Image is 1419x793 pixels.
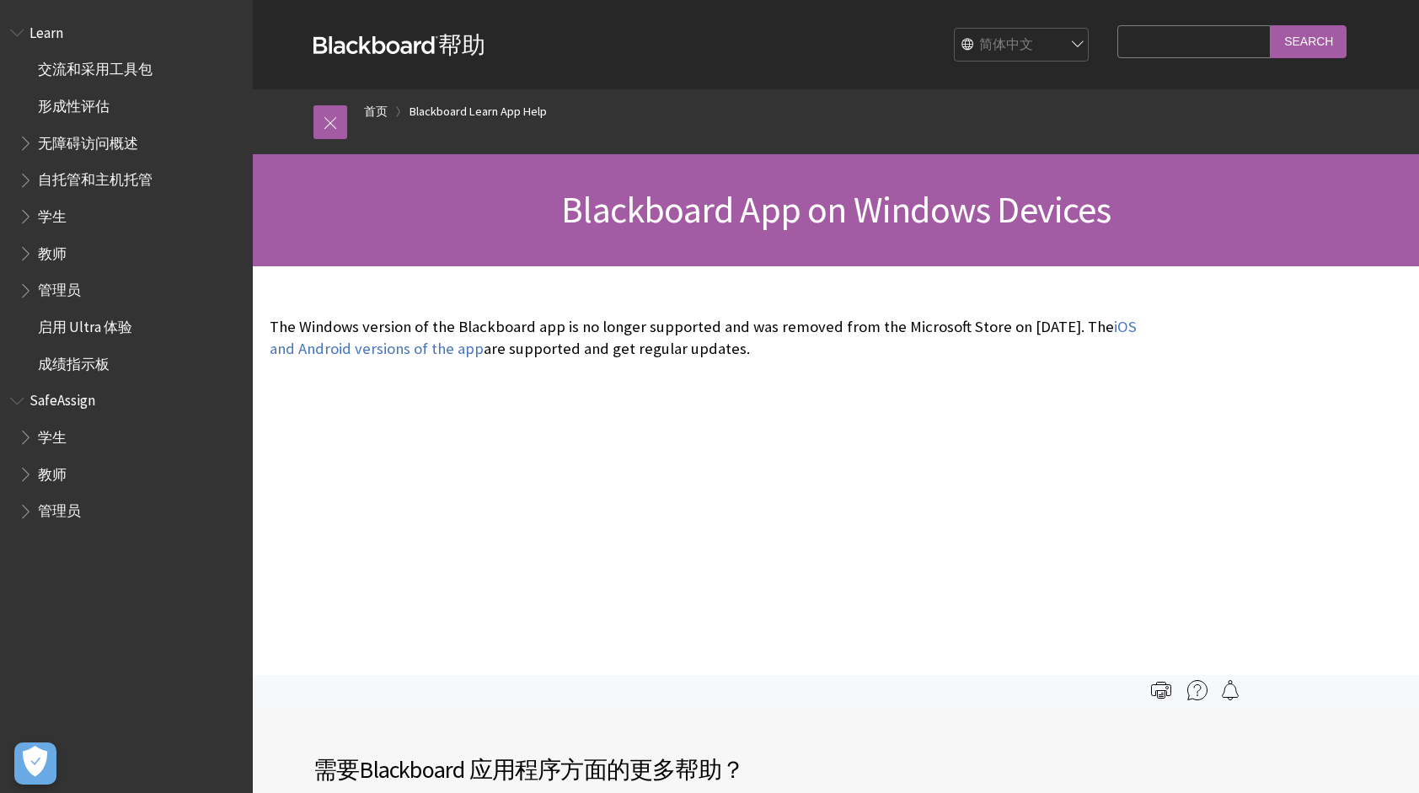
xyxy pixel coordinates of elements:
img: Print [1151,680,1171,700]
span: 成绩指示板 [38,350,110,372]
nav: Book outline for Blackboard SafeAssign [10,387,243,526]
h2: 需要 方面的更多帮助？ [313,752,836,787]
span: Blackboard App on Windows Devices [561,186,1111,233]
span: 学生 [38,202,67,225]
span: 管理员 [38,497,81,520]
strong: Blackboard [313,36,438,54]
span: 自托管和主机托管 [38,166,153,189]
nav: Book outline for Blackboard Learn Help [10,19,243,378]
input: Search [1271,25,1347,58]
a: 首页 [364,101,388,122]
a: Blackboard Learn App Help [410,101,547,122]
span: Learn [29,19,63,41]
span: 管理员 [38,276,81,299]
span: 无障碍访问概述 [38,129,138,152]
button: Open Preferences [14,742,56,785]
a: Blackboard帮助 [313,29,485,60]
span: SafeAssign [29,387,95,410]
span: 教师 [38,239,67,262]
img: More help [1187,680,1207,700]
span: 教师 [38,460,67,483]
img: Follow this page [1220,680,1240,700]
p: The Windows version of the Blackboard app is no longer supported and was removed from the Microso... [270,316,1153,360]
span: 交流和采用工具包 [38,56,153,78]
span: 形成性评估 [38,92,110,115]
span: 学生 [38,423,67,446]
span: Blackboard 应用程序 [359,754,560,785]
select: Site Language Selector [955,29,1090,62]
span: 启用 Ultra 体验 [38,313,132,335]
